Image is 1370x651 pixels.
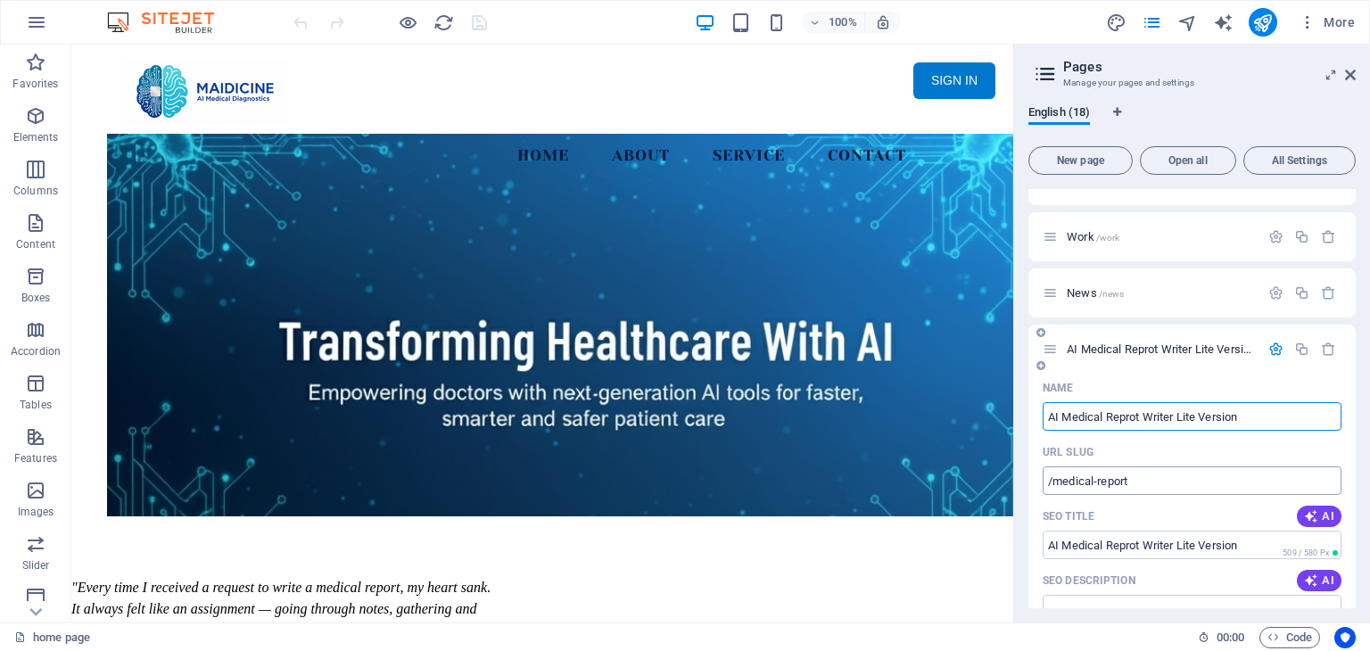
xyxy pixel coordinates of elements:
i: Reload page [433,12,454,33]
button: All Settings [1243,146,1356,175]
span: /work [1096,233,1120,243]
div: Settings [1268,342,1283,357]
div: Work/work [1061,231,1259,243]
div: Remove [1321,285,1336,301]
label: The text in search results and social media [1043,573,1135,588]
span: All Settings [1251,155,1348,166]
p: Features [14,451,57,466]
p: Name [1043,381,1073,395]
img: Editor Logo [103,12,236,33]
button: Click here to leave preview mode and continue editing [397,12,418,33]
a: Click to cancel selection. Double-click to open Pages [14,627,90,648]
div: Remove [1321,342,1336,357]
h6: 100% [829,12,857,33]
button: Open all [1140,146,1236,175]
button: text_generator [1213,12,1234,33]
h3: Manage your pages and settings [1063,75,1320,91]
label: The page title in search results and browser tabs [1043,509,1094,523]
p: Elements [13,130,59,144]
span: : [1229,630,1232,644]
i: Navigator [1177,12,1198,33]
span: AI Medical Reprot Writer Lite Version [1067,342,1319,356]
p: Tables [20,398,52,412]
i: Pages (Ctrl+Alt+S) [1142,12,1162,33]
span: AI [1304,509,1334,523]
input: Last part of the URL for this page [1043,466,1341,495]
span: /news [1099,289,1125,299]
h2: Pages [1063,59,1356,75]
div: Duplicate [1294,229,1309,244]
button: Code [1259,627,1320,648]
button: pages [1142,12,1163,33]
div: AI Medical Reprot Writer Lite Version [1061,343,1259,355]
span: Open all [1148,155,1228,166]
button: design [1106,12,1127,33]
p: Accordion [11,344,61,358]
p: SEO Description [1043,573,1135,588]
span: More [1299,13,1355,31]
div: Duplicate [1294,285,1309,301]
div: Remove [1321,229,1336,244]
p: SEO Title [1043,509,1094,523]
button: reload [433,12,454,33]
i: AI Writer [1213,12,1234,33]
span: Click to open page [1067,286,1124,300]
span: Code [1267,627,1312,648]
p: Content [16,237,55,251]
span: English (18) [1028,102,1090,127]
button: Usercentrics [1334,627,1356,648]
p: Favorites [12,77,58,91]
p: URL SLUG [1043,445,1094,459]
button: 100% [802,12,865,33]
label: Last part of the URL for this page [1043,445,1094,459]
button: More [1292,8,1362,37]
button: AI [1297,506,1341,527]
div: Language Tabs [1028,105,1356,139]
span: 00 00 [1217,627,1244,648]
span: Click to open page [1067,230,1119,243]
input: The page title in search results and browser tabs [1043,531,1341,559]
div: Settings [1268,229,1283,244]
span: AI [1304,573,1334,588]
div: News/news [1061,287,1259,299]
button: navigator [1177,12,1199,33]
div: Duplicate [1294,342,1309,357]
p: Images [18,505,54,519]
h6: Session time [1198,627,1245,648]
span: New page [1036,155,1125,166]
div: Settings [1268,285,1283,301]
button: AI [1297,570,1341,591]
span: 509 / 580 Px [1283,548,1329,557]
button: New page [1028,146,1133,175]
p: Slider [22,558,50,573]
i: Publish [1252,12,1273,33]
button: publish [1249,8,1277,37]
p: Columns [13,184,58,198]
i: Design (Ctrl+Alt+Y) [1106,12,1127,33]
span: Calculated pixel length in search results [1279,547,1341,559]
p: Boxes [21,291,51,305]
i: On resize automatically adjust zoom level to fit chosen device. [875,14,891,30]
